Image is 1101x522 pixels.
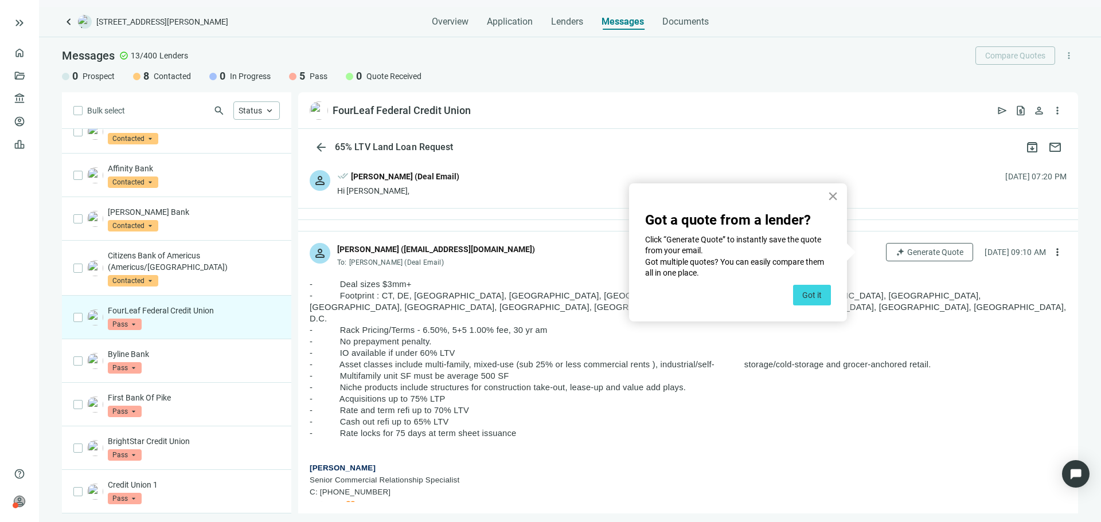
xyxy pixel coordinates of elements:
[87,167,103,183] img: d299b8a3-1362-479a-abf3-92855a27be69.png
[108,275,158,286] span: Contacted
[662,16,709,28] span: Documents
[907,248,963,257] span: Generate Quote
[366,70,421,82] span: Quote Received
[337,258,535,267] div: To:
[1005,170,1067,183] div: [DATE] 07:20 PM
[131,50,157,61] span: 13/400
[602,16,644,27] span: Messages
[108,220,158,231] span: Contacted
[87,124,103,140] img: c496fa92-3f65-400a-b200-cf8ffa7ebb85
[645,234,831,257] p: Click “Generate Quote” to instantly save the quote from your email.
[333,104,471,117] div: FourLeaf Federal Credit Union
[159,50,188,61] span: Lenders
[985,246,1046,258] div: [DATE] 09:10 AM
[14,93,22,104] span: account_balance
[108,319,142,330] span: Pass
[108,449,142,461] span: Pass
[87,104,125,117] span: Bulk select
[108,250,280,273] p: Citizens Bank of Americus (Americus/[GEOGRAPHIC_DATA])
[119,51,128,60] span: check_circle
[78,15,92,29] img: deal-logo
[827,187,838,205] button: Close
[1033,105,1045,116] span: person
[239,106,262,115] span: Status
[551,16,583,28] span: Lenders
[1048,140,1062,154] span: mail
[87,484,103,500] img: e3ea0180-166c-4e31-9601-f3896c5778d3
[1062,460,1090,488] div: Open Intercom Messenger
[96,16,228,28] span: [STREET_ADDRESS][PERSON_NAME]
[313,174,327,187] span: person
[108,133,158,144] span: Contacted
[87,397,103,413] img: 1b734967-a985-403f-aa19-0f853db579f0
[108,406,142,417] span: Pass
[108,348,280,360] p: Byline Bank
[108,435,280,447] p: BrightStar Credit Union
[14,496,25,507] span: person
[108,479,280,490] p: Credit Union 1
[313,246,327,260] span: person
[1052,246,1063,258] span: more_vert
[87,353,103,369] img: 4cf2550b-7756-46e2-8d44-f8b267530c12.png
[143,69,149,83] span: 8
[793,285,831,305] button: Got it
[87,260,103,276] img: 5f6d3f84-140c-4fcc-b9ec-a31c9bb6c6d3
[62,15,76,29] span: keyboard_arrow_left
[351,170,459,183] div: [PERSON_NAME] (Deal Email)
[1064,50,1074,61] span: more_vert
[220,69,225,83] span: 0
[997,105,1008,116] span: send
[108,362,142,374] span: Pass
[349,258,444,266] span: [PERSON_NAME] (Deal Email)
[108,392,280,403] p: First Bank Of Pike
[333,142,456,153] div: 65% LTV Land Loan Request
[87,211,103,227] img: 49685211-15f8-4bb4-bae5-62549cb44a83.png
[108,206,280,218] p: [PERSON_NAME] Bank
[87,309,103,325] img: c9ff5703-fe9b-4cef-82e2-7b06025c577a
[356,69,362,83] span: 0
[1052,105,1063,116] span: more_vert
[1015,105,1026,116] span: request_quote
[645,212,831,229] h2: Got a quote from a lender?
[1025,140,1039,154] span: archive
[337,170,349,185] span: done_all
[230,70,271,82] span: In Progress
[72,69,78,83] span: 0
[154,70,191,82] span: Contacted
[645,257,831,279] p: Got multiple quotes? You can easily compare them all in one place.
[337,185,459,197] div: Hi [PERSON_NAME],
[14,468,25,480] span: help
[13,16,26,30] span: keyboard_double_arrow_right
[337,243,535,256] div: [PERSON_NAME] ([EMAIL_ADDRESS][DOMAIN_NAME])
[108,493,142,504] span: Pass
[83,70,115,82] span: Prospect
[62,49,115,62] span: Messages
[264,105,275,116] span: keyboard_arrow_up
[314,140,328,154] span: arrow_back
[108,305,280,316] p: FourLeaf Federal Credit Union
[87,440,103,456] img: c523bc44-28ab-44fd-b75c-3650c23eb5b6
[432,16,468,28] span: Overview
[108,163,280,174] p: Affinity Bank
[108,176,158,188] span: Contacted
[299,69,305,83] span: 5
[487,16,533,28] span: Application
[310,101,328,120] img: c9ff5703-fe9b-4cef-82e2-7b06025c577a
[213,105,225,116] span: search
[310,70,327,82] span: Pass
